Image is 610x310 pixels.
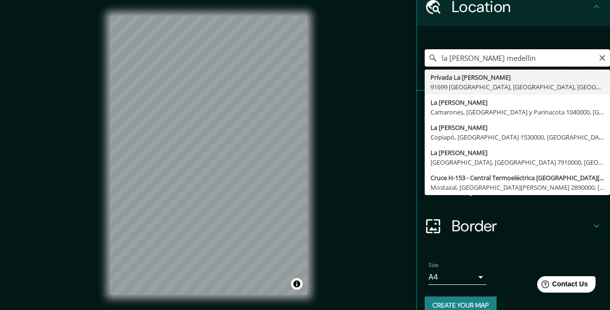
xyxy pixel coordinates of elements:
button: Clear [598,53,606,62]
div: Privada La [PERSON_NAME] [430,72,604,82]
div: [GEOGRAPHIC_DATA], [GEOGRAPHIC_DATA] 7910000, [GEOGRAPHIC_DATA] [430,157,604,167]
div: La [PERSON_NAME] [430,123,604,132]
input: Pick your city or area [425,49,610,67]
div: Mostazal, [GEOGRAPHIC_DATA][PERSON_NAME] 2890000, [GEOGRAPHIC_DATA] [430,183,604,192]
div: La [PERSON_NAME] [430,98,604,107]
div: Style [417,129,610,168]
button: Toggle attribution [291,278,303,290]
div: Pins [417,91,610,129]
div: 91699 [GEOGRAPHIC_DATA], [GEOGRAPHIC_DATA], [GEOGRAPHIC_DATA] [430,82,604,92]
h4: Layout [452,178,591,197]
div: Layout [417,168,610,207]
div: Cruce H-153 - Central Termoeléctrica [GEOGRAPHIC_DATA][PERSON_NAME] [430,173,604,183]
div: Copiapó, [GEOGRAPHIC_DATA] 1530000, [GEOGRAPHIC_DATA] [430,132,604,142]
div: A4 [429,269,486,285]
div: Border [417,207,610,245]
canvas: Map [110,15,307,295]
iframe: Help widget launcher [524,272,599,299]
div: Camarones, [GEOGRAPHIC_DATA] y Parinacota 1040000, [GEOGRAPHIC_DATA] [430,107,604,117]
h4: Border [452,216,591,236]
label: Size [429,261,439,269]
div: La [PERSON_NAME] [430,148,604,157]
